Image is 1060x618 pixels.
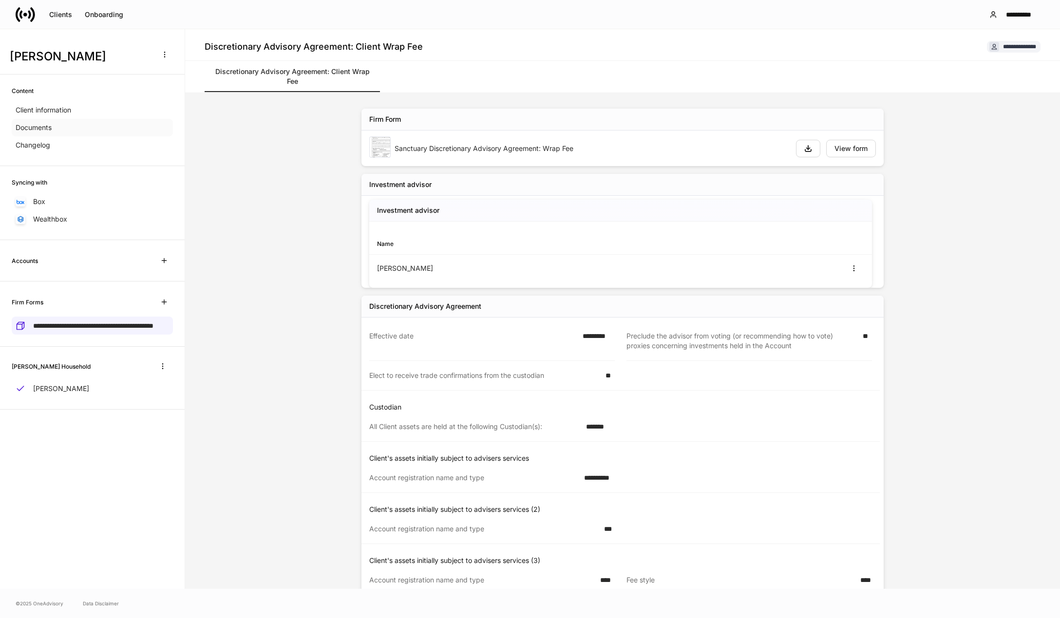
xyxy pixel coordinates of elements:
a: Data Disclaimer [83,599,119,607]
p: Client information [16,105,71,115]
div: Firm Form [369,114,401,124]
button: View form [826,140,876,157]
h6: Firm Forms [12,298,43,307]
a: Discretionary Advisory Agreement: Client Wrap Fee [205,61,380,92]
a: Changelog [12,136,173,154]
div: Onboarding [85,11,123,18]
div: Fee style [626,575,854,585]
div: Account registration name and type [369,473,578,483]
div: All Client assets are held at the following Custodian(s): [369,422,580,431]
a: Box [12,193,173,210]
div: Discretionary Advisory Agreement [369,301,481,311]
h6: Accounts [12,256,38,265]
p: Changelog [16,140,50,150]
span: © 2025 OneAdvisory [16,599,63,607]
div: Preclude the advisor from voting (or recommending how to vote) proxies concerning investments hel... [626,331,857,351]
p: Custodian [369,402,880,412]
p: [PERSON_NAME] [33,384,89,393]
button: Onboarding [78,7,130,22]
h6: Content [12,86,34,95]
h3: [PERSON_NAME] [10,49,151,64]
h6: [PERSON_NAME] Household [12,362,91,371]
div: Name [377,239,621,248]
div: Account registration name and type [369,575,594,585]
h5: Investment advisor [377,206,439,215]
button: Clients [43,7,78,22]
a: Wealthbox [12,210,173,228]
p: Client's assets initially subject to advisers services (3) [369,556,880,565]
p: Client's assets initially subject to advisers services [369,453,880,463]
div: Effective date [369,331,577,351]
a: Client information [12,101,173,119]
p: Box [33,197,45,206]
div: [PERSON_NAME] [377,263,621,273]
h6: Syncing with [12,178,47,187]
p: Documents [16,123,52,132]
a: Documents [12,119,173,136]
div: Sanctuary Discretionary Advisory Agreement: Wrap Fee [395,144,788,153]
a: [PERSON_NAME] [12,380,173,397]
p: Client's assets initially subject to advisers services (2) [369,505,880,514]
div: Account registration name and type [369,524,598,534]
p: Wealthbox [33,214,67,224]
div: Investment advisor [369,180,432,189]
div: Elect to receive trade confirmations from the custodian [369,371,600,380]
div: Clients [49,11,72,18]
div: View form [834,145,868,152]
h4: Discretionary Advisory Agreement: Client Wrap Fee [205,41,423,53]
img: oYqM9ojoZLfzCHUefNbBcWHcyDPbQKagtYciMC8pFl3iZXy3dU33Uwy+706y+0q2uJ1ghNQf2OIHrSh50tUd9HaB5oMc62p0G... [17,200,24,204]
